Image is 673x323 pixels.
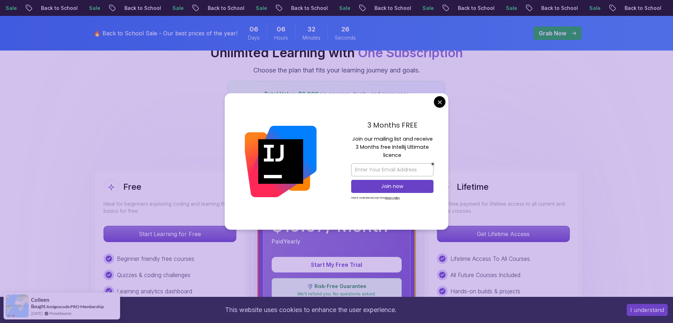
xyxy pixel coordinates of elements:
p: One-time payment for lifetime access to all current and future courses. [437,200,570,215]
img: provesource social proof notification image [6,294,29,317]
h2: Free [123,181,141,193]
p: Choose the plan that fits your learning journey and goals. [253,65,420,75]
p: Lifetime Access To All Courses [450,254,530,263]
h2: Lifetime [457,181,489,193]
p: Sale [416,5,439,12]
span: 6 Days [249,24,258,34]
a: Start Learning for Free [104,230,236,237]
p: Sale [583,5,606,12]
span: One Subscription [358,45,463,60]
div: This website uses cookies to enhance the user experience. [5,302,616,318]
button: Start Learning for Free [104,226,236,242]
a: Amigoscode PRO Membership [46,304,104,309]
p: Learning analytics dashboard [117,287,192,295]
p: Back to School [201,5,249,12]
p: Quizzes & coding challenges [117,271,190,279]
button: Start My Free Trial [272,257,402,272]
p: Back to School [451,5,500,12]
p: Back to School [285,5,333,12]
span: 6 Hours [277,24,285,34]
span: Hours [274,34,288,41]
p: Paid Yearly [272,237,300,246]
p: $ 19.97 / Month [272,217,388,234]
span: 32 Minutes [307,24,315,34]
a: Get Lifetime Access [437,230,570,237]
span: 26 Seconds [341,24,349,34]
button: Accept cookies [627,304,668,316]
button: Get Lifetime Access [437,226,570,242]
h2: Unlimited Learning with [210,46,463,60]
p: Ideal for beginners exploring coding and learning the basics for free. [104,200,236,215]
p: in courses, tools, and resources [237,90,436,98]
p: Back to School [118,5,166,12]
p: Sale [500,5,522,12]
p: Beginner friendly free courses [117,254,194,263]
p: Grab Now [539,29,566,37]
span: Bought [31,304,46,309]
p: Start Learning for Free [104,226,236,242]
p: Sale [249,5,272,12]
p: Hands-on builds & projects [450,287,520,295]
span: Minutes [302,34,320,41]
p: Back to School [35,5,83,12]
p: Get Lifetime Access [437,226,569,242]
a: Start My Free Trial [272,261,402,268]
span: Colleen [31,297,49,303]
p: 🔥 Back to School Sale - Our best prices of the year! [94,29,237,37]
p: Sale [333,5,355,12]
p: Start My Free Trial [280,260,393,269]
span: Days [248,34,260,41]
p: 🛡️ Risk-Free Guarantee [276,283,397,290]
span: Seconds [335,34,356,41]
p: Back to School [618,5,666,12]
a: ProveSource [49,310,71,316]
span: Total Value: $3,000+ [264,90,322,98]
p: Sale [166,5,189,12]
span: [DATE] [31,310,42,316]
p: Back to School [368,5,416,12]
p: We'll refund you. No questions asked. [276,291,397,297]
p: Back to School [535,5,583,12]
p: Sale [83,5,105,12]
p: All Future Courses Included [450,271,520,279]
